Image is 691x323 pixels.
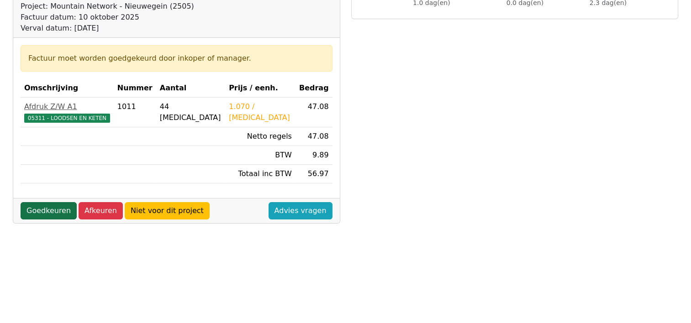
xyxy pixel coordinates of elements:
[295,127,332,146] td: 47.08
[21,202,77,219] a: Goedkeuren
[160,101,222,123] div: 44 [MEDICAL_DATA]
[114,98,156,127] td: 1011
[24,114,110,123] span: 05311 - LOODSEN EN KETEN
[225,79,295,98] th: Prijs / eenh.
[114,79,156,98] th: Nummer
[295,165,332,183] td: 56.97
[79,202,123,219] a: Afkeuren
[295,146,332,165] td: 9.89
[225,146,295,165] td: BTW
[295,79,332,98] th: Bedrag
[21,79,114,98] th: Omschrijving
[28,53,325,64] div: Factuur moet worden goedgekeurd door inkoper of manager.
[24,101,110,112] div: Afdruk Z/W A1
[295,98,332,127] td: 47.08
[156,79,225,98] th: Aantal
[225,165,295,183] td: Totaal inc BTW
[21,23,194,34] div: Verval datum: [DATE]
[225,127,295,146] td: Netto regels
[229,101,292,123] div: 1.070 / [MEDICAL_DATA]
[21,12,194,23] div: Factuur datum: 10 oktober 2025
[21,1,194,12] div: Project: Mountain Network - Nieuwegein (2505)
[269,202,332,219] a: Advies vragen
[24,101,110,123] a: Afdruk Z/W A105311 - LOODSEN EN KETEN
[125,202,210,219] a: Niet voor dit project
